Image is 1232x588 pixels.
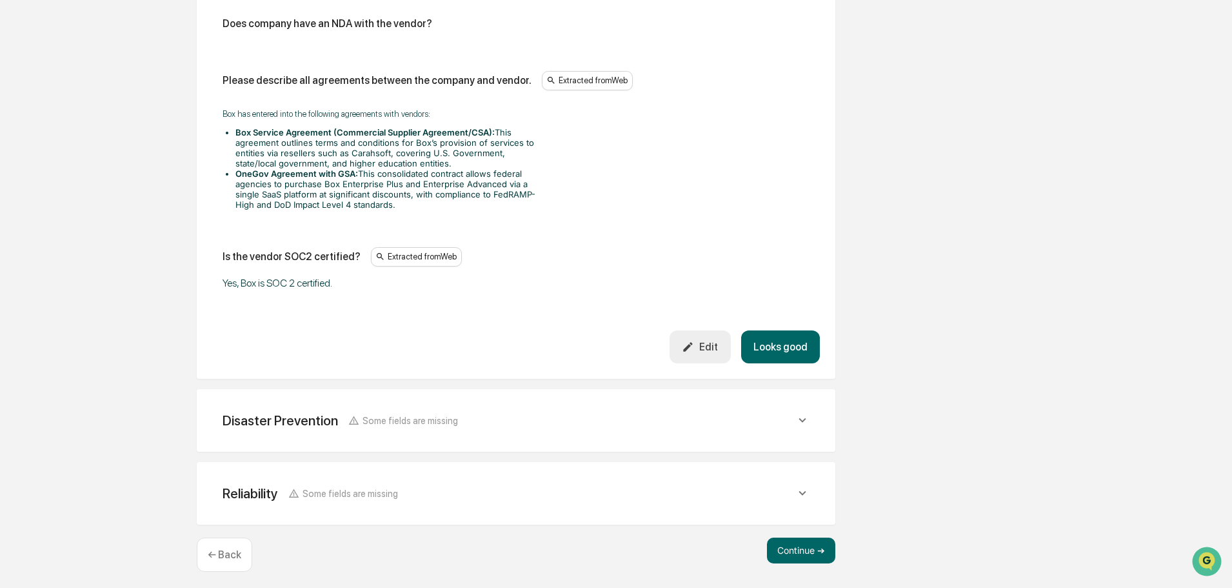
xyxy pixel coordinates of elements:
img: 1746055101610-c473b297-6a78-478c-a979-82029cc54cd1 [13,99,36,122]
div: Does company have an NDA with the vendor? [223,17,432,30]
a: Powered byPylon [91,218,156,228]
p: Box has entered into the following agreements with vendors: [223,109,545,119]
div: Disaster Prevention [223,412,338,429]
div: Is the vendor SOC2 certified? [223,250,361,263]
li: This consolidated contract allows federal agencies to purchase Box Enterprise Plus and Enterprise... [235,168,545,210]
span: Data Lookup [26,187,81,200]
div: We're available if you need us! [44,112,163,122]
div: Start new chat [44,99,212,112]
div: 🗄️ [94,164,104,174]
div: Extracted from Web [542,71,633,90]
div: Disaster PreventionSome fields are missing [212,405,820,436]
p: How can we help? [13,27,235,48]
div: Reliability [223,485,278,502]
a: 🗄️Attestations [88,157,165,181]
div: ReliabilitySome fields are missing [212,478,820,509]
span: Preclearance [26,163,83,176]
a: 🖐️Preclearance [8,157,88,181]
button: Start new chat [219,103,235,118]
button: Edit [670,330,731,363]
p: ← Back [208,549,241,561]
strong: Box Service Agreement (Commercial Supplier Agreement/CSA): [235,127,495,137]
li: This agreement outlines terms and conditions for Box’s provision of services to entities via rese... [235,127,545,168]
div: Please describe all agreements between the company and vendor. [223,74,532,86]
span: Pylon [128,219,156,228]
button: Continue ➔ [767,538,835,563]
span: Some fields are missing [363,415,458,426]
div: Yes, Box is SOC 2 certified. [223,277,545,289]
span: Attestations [106,163,160,176]
a: 🔎Data Lookup [8,182,86,205]
div: Edit [682,341,718,353]
span: Some fields are missing [303,488,398,499]
button: Looks good [741,330,820,363]
div: 🖐️ [13,164,23,174]
strong: OneGov Agreement with GSA: [235,168,358,179]
div: 🔎 [13,188,23,199]
iframe: Open customer support [1191,545,1226,580]
div: Extracted from Web [371,247,462,267]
